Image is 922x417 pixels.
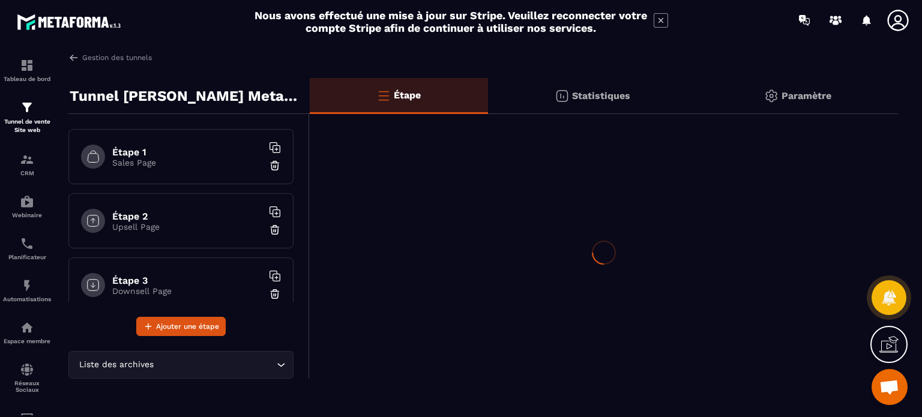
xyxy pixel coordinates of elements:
[68,52,152,63] a: Gestion des tunnels
[3,338,51,344] p: Espace membre
[3,311,51,353] a: automationsautomationsEspace membre
[3,269,51,311] a: automationsautomationsAutomatisations
[3,353,51,402] a: social-networksocial-networkRéseaux Sociaux
[20,362,34,377] img: social-network
[3,170,51,176] p: CRM
[3,91,51,143] a: formationformationTunnel de vente Site web
[764,89,779,103] img: setting-gr.5f69749f.svg
[3,118,51,134] p: Tunnel de vente Site web
[112,222,262,232] p: Upsell Page
[20,194,34,209] img: automations
[254,9,648,34] h2: Nous avons effectué une mise à jour sur Stripe. Veuillez reconnecter votre compte Stripe afin de ...
[20,320,34,335] img: automations
[572,90,630,101] p: Statistiques
[20,152,34,167] img: formation
[3,49,51,91] a: formationformationTableau de bord
[376,88,391,103] img: bars-o.4a397970.svg
[269,288,281,300] img: trash
[3,76,51,82] p: Tableau de bord
[112,146,262,158] h6: Étape 1
[20,58,34,73] img: formation
[20,236,34,251] img: scheduler
[394,89,421,101] p: Étape
[3,254,51,260] p: Planificateur
[112,286,262,296] p: Downsell Page
[156,358,274,371] input: Search for option
[269,160,281,172] img: trash
[68,52,79,63] img: arrow
[3,212,51,218] p: Webinaire
[112,211,262,222] h6: Étape 2
[76,358,156,371] span: Liste des archives
[269,224,281,236] img: trash
[70,84,301,108] p: Tunnel [PERSON_NAME] Metaforma
[3,296,51,302] p: Automatisations
[112,275,262,286] h6: Étape 3
[20,278,34,293] img: automations
[68,351,294,379] div: Search for option
[555,89,569,103] img: stats.20deebd0.svg
[782,90,831,101] p: Paramètre
[3,185,51,227] a: automationsautomationsWebinaire
[3,227,51,269] a: schedulerschedulerPlanificateur
[20,100,34,115] img: formation
[872,369,908,405] div: Ouvrir le chat
[3,380,51,393] p: Réseaux Sociaux
[17,11,125,33] img: logo
[112,158,262,167] p: Sales Page
[156,320,219,332] span: Ajouter une étape
[3,143,51,185] a: formationformationCRM
[136,317,226,336] button: Ajouter une étape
